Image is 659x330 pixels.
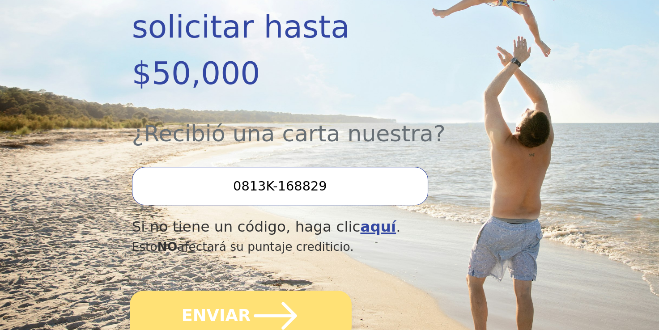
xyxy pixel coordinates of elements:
div: ¿Recibió una carta nuestra? [132,97,468,151]
font: ENVIAR [181,303,251,328]
input: Enter your Offer Code: [132,167,428,205]
div: Si no tiene un código, haga clic . [132,216,468,238]
div: Esto afectará su puntaje crediticio. [132,238,468,256]
span: NO [157,240,178,254]
a: aquí [360,218,396,235]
